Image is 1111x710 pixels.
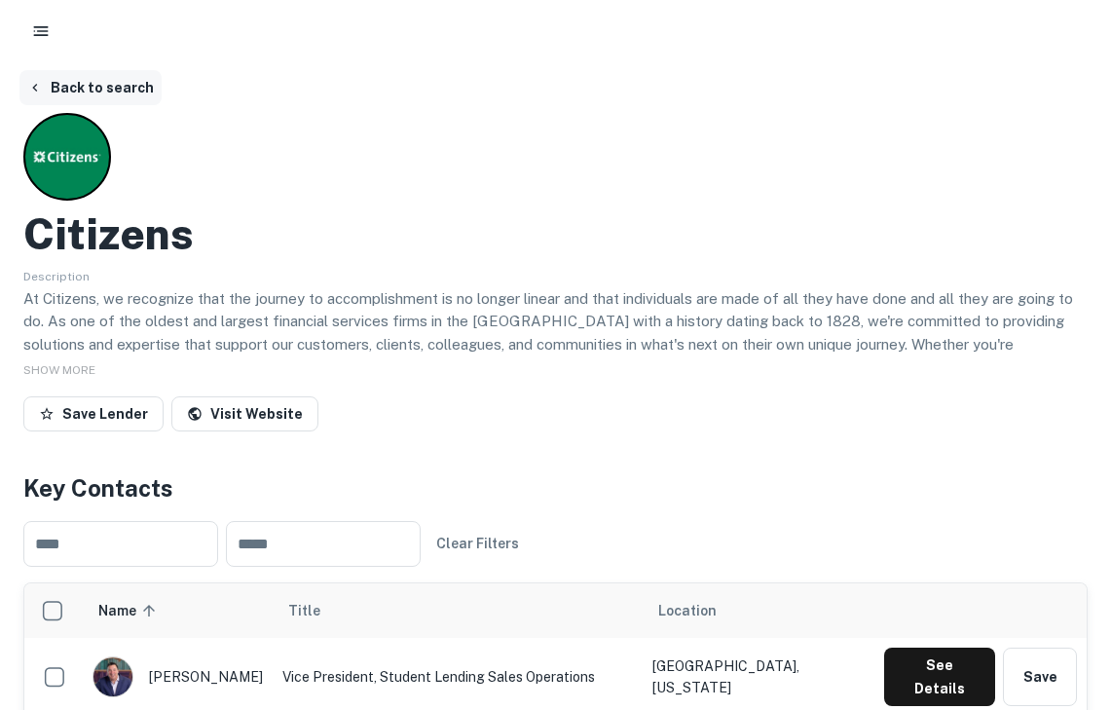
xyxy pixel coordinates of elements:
[658,599,717,622] span: Location
[288,599,346,622] span: Title
[23,287,1088,402] p: At Citizens, we recognize that the journey to accomplishment is no longer linear and that individ...
[23,208,194,260] h2: Citizens
[93,656,263,697] div: [PERSON_NAME]
[93,657,132,696] img: 1657201184625
[23,470,1088,505] h4: Key Contacts
[884,648,995,706] button: See Details
[23,363,95,377] span: SHOW MORE
[171,396,318,431] a: Visit Website
[1003,648,1077,706] button: Save
[83,583,273,638] th: Name
[19,70,162,105] button: Back to search
[643,583,874,638] th: Location
[1014,554,1111,648] iframe: Chat Widget
[98,599,162,622] span: Name
[23,270,90,283] span: Description
[428,526,527,561] button: Clear Filters
[273,583,643,638] th: Title
[23,396,164,431] button: Save Lender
